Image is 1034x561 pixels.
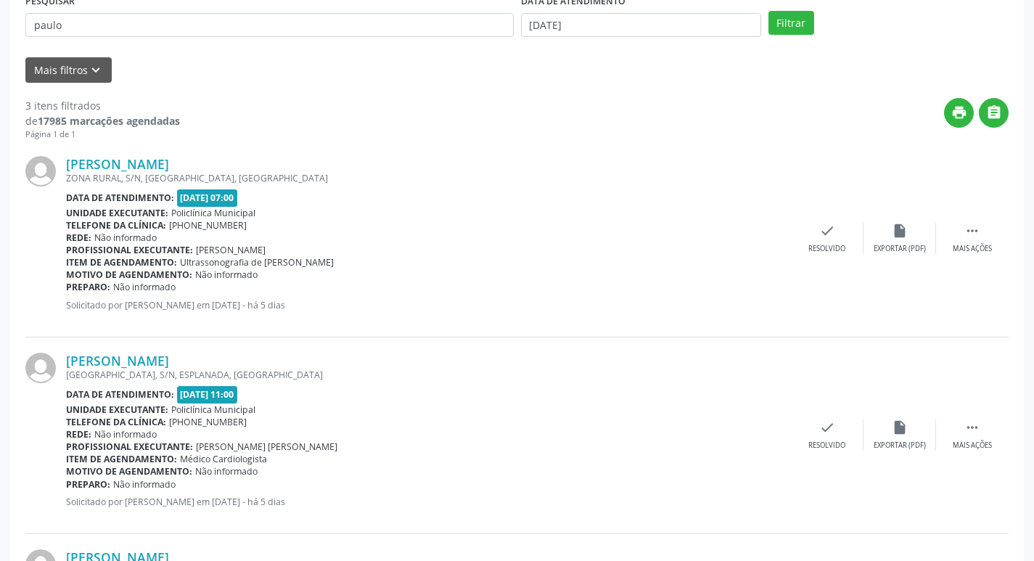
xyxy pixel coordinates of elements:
[66,388,174,401] b: Data de atendimento:
[66,269,192,281] b: Motivo de agendamento:
[195,269,258,281] span: Não informado
[66,192,174,204] b: Data de atendimento:
[521,13,761,38] input: Selecione um intervalo
[892,419,908,435] i: insert_drive_file
[169,416,247,428] span: [PHONE_NUMBER]
[180,256,334,269] span: Ultrassonografia de [PERSON_NAME]
[66,478,110,491] b: Preparo:
[113,478,176,491] span: Não informado
[25,13,514,38] input: Nome, CNS
[953,244,992,254] div: Mais ações
[94,428,157,441] span: Não informado
[964,223,980,239] i: 
[88,62,104,78] i: keyboard_arrow_down
[25,57,112,83] button: Mais filtroskeyboard_arrow_down
[177,386,238,403] span: [DATE] 11:00
[808,441,845,451] div: Resolvido
[66,404,168,416] b: Unidade executante:
[180,453,267,465] span: Médico Cardiologista
[196,441,337,453] span: [PERSON_NAME] [PERSON_NAME]
[113,281,176,293] span: Não informado
[66,219,166,232] b: Telefone da clínica:
[25,98,180,113] div: 3 itens filtrados
[986,105,1002,120] i: 
[951,105,967,120] i: print
[953,441,992,451] div: Mais ações
[892,223,908,239] i: insert_drive_file
[25,353,56,383] img: img
[195,465,258,478] span: Não informado
[25,156,56,187] img: img
[964,419,980,435] i: 
[66,441,193,453] b: Profissional executante:
[171,207,255,219] span: Policlínica Municipal
[38,114,180,128] strong: 17985 marcações agendadas
[25,113,180,128] div: de
[66,256,177,269] b: Item de agendamento:
[169,219,247,232] span: [PHONE_NUMBER]
[25,128,180,141] div: Página 1 de 1
[66,281,110,293] b: Preparo:
[94,232,157,244] span: Não informado
[66,428,91,441] b: Rede:
[171,404,255,416] span: Policlínica Municipal
[874,441,926,451] div: Exportar (PDF)
[819,223,835,239] i: check
[66,416,166,428] b: Telefone da clínica:
[196,244,266,256] span: [PERSON_NAME]
[177,189,238,206] span: [DATE] 07:00
[66,453,177,465] b: Item de agendamento:
[66,244,193,256] b: Profissional executante:
[768,11,814,36] button: Filtrar
[66,353,169,369] a: [PERSON_NAME]
[808,244,845,254] div: Resolvido
[66,369,791,381] div: [GEOGRAPHIC_DATA], S/N, ESPLANADA, [GEOGRAPHIC_DATA]
[66,299,791,311] p: Solicitado por [PERSON_NAME] em [DATE] - há 5 dias
[66,172,791,184] div: ZONA RURAL, S/N, [GEOGRAPHIC_DATA], [GEOGRAPHIC_DATA]
[66,465,192,478] b: Motivo de agendamento:
[819,419,835,435] i: check
[66,207,168,219] b: Unidade executante:
[979,98,1009,128] button: 
[944,98,974,128] button: print
[66,232,91,244] b: Rede:
[874,244,926,254] div: Exportar (PDF)
[66,496,791,508] p: Solicitado por [PERSON_NAME] em [DATE] - há 5 dias
[66,156,169,172] a: [PERSON_NAME]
